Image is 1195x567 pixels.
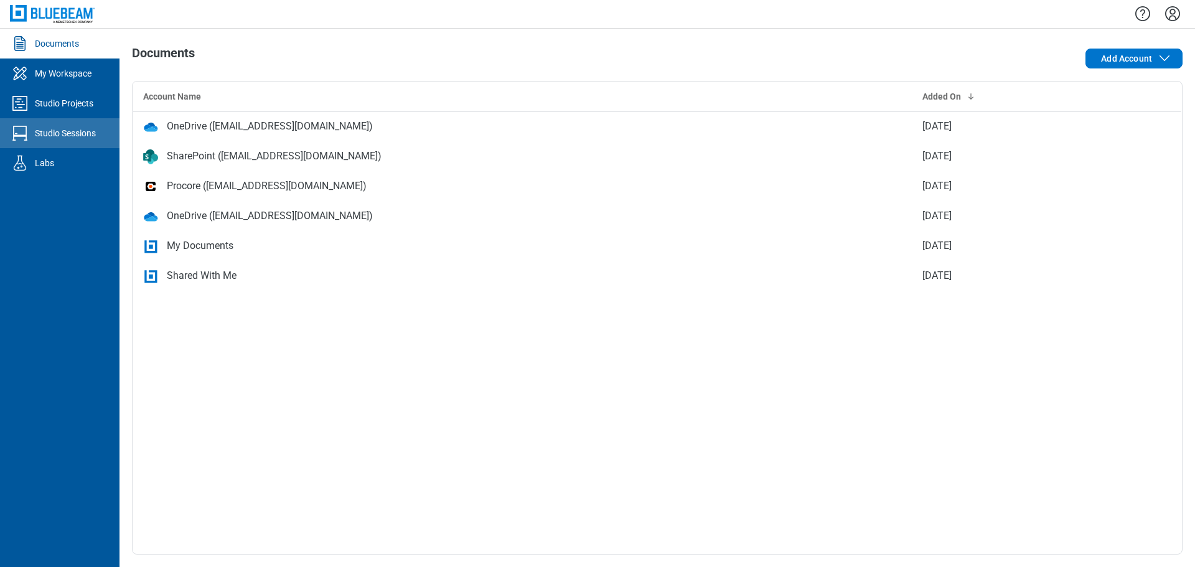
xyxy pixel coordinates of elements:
button: Settings [1163,3,1183,24]
td: [DATE] [912,141,1122,171]
div: Account Name [143,90,902,103]
svg: Studio Sessions [10,123,30,143]
div: OneDrive ([EMAIL_ADDRESS][DOMAIN_NAME]) [167,119,373,134]
div: Procore ([EMAIL_ADDRESS][DOMAIN_NAME]) [167,179,367,194]
div: My Documents [167,238,233,253]
td: [DATE] [912,261,1122,291]
div: Labs [35,157,54,169]
svg: Labs [10,153,30,173]
div: Documents [35,37,79,50]
button: Add Account [1085,49,1183,68]
div: Added On [922,90,1112,103]
td: [DATE] [912,111,1122,141]
div: Studio Projects [35,97,93,110]
svg: Studio Projects [10,93,30,113]
h1: Documents [132,46,195,66]
span: Add Account [1101,52,1152,65]
div: Shared With Me [167,268,237,283]
svg: My Workspace [10,63,30,83]
table: bb-data-table [133,82,1182,291]
div: OneDrive ([EMAIL_ADDRESS][DOMAIN_NAME]) [167,209,373,223]
img: Bluebeam, Inc. [10,5,95,23]
div: SharePoint ([EMAIL_ADDRESS][DOMAIN_NAME]) [167,149,382,164]
div: My Workspace [35,67,91,80]
div: Studio Sessions [35,127,96,139]
td: [DATE] [912,171,1122,201]
td: [DATE] [912,201,1122,231]
svg: Documents [10,34,30,54]
td: [DATE] [912,231,1122,261]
